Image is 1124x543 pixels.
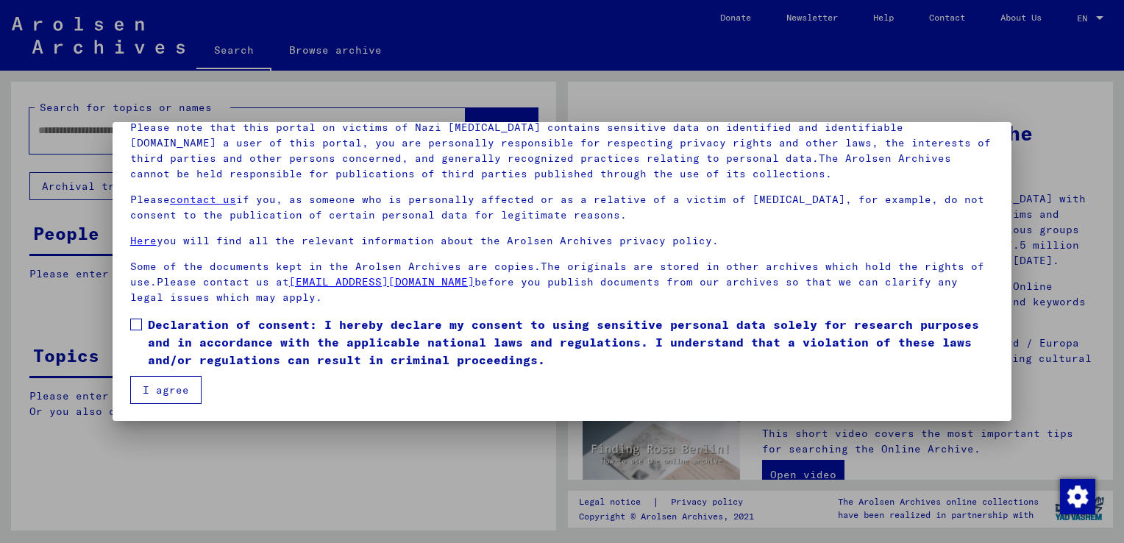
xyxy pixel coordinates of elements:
p: Please note that this portal on victims of Nazi [MEDICAL_DATA] contains sensitive data on identif... [130,120,994,182]
p: Please if you, as someone who is personally affected or as a relative of a victim of [MEDICAL_DAT... [130,192,994,223]
div: Change consent [1059,478,1095,514]
a: Here [130,234,157,247]
p: you will find all the relevant information about the Arolsen Archives privacy policy. [130,233,994,249]
p: Some of the documents kept in the Arolsen Archives are copies.The originals are stored in other a... [130,259,994,305]
a: contact us [170,193,236,206]
button: I agree [130,376,202,404]
img: Change consent [1060,479,1095,514]
a: [EMAIL_ADDRESS][DOMAIN_NAME] [289,275,474,288]
span: Declaration of consent: I hereby declare my consent to using sensitive personal data solely for r... [148,316,994,369]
